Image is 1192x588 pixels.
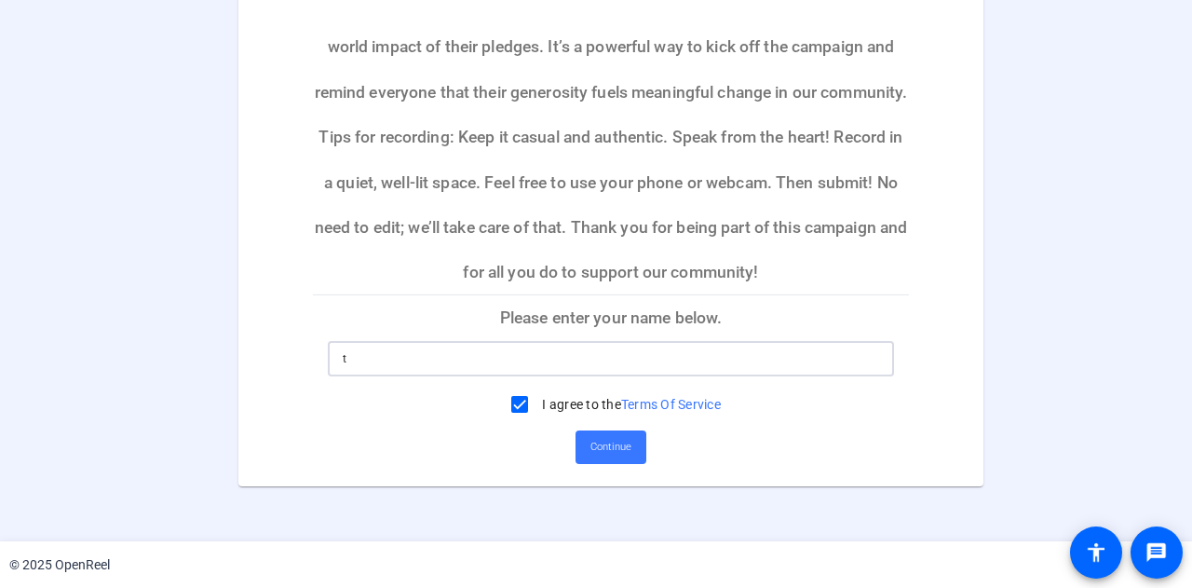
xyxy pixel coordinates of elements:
[313,295,909,340] p: Please enter your name below.
[1145,541,1168,564] mat-icon: message
[313,15,909,294] p: Hi there! We’re excited to include United Way's voice in our Change for Impact Giveback Campaign ...
[576,431,646,464] button: Continue
[343,348,879,370] input: Enter your name
[538,395,721,414] label: I agree to the
[9,555,110,575] div: © 2025 OpenReel
[621,397,721,412] a: Terms Of Service
[590,433,631,461] span: Continue
[1085,541,1107,564] mat-icon: accessibility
